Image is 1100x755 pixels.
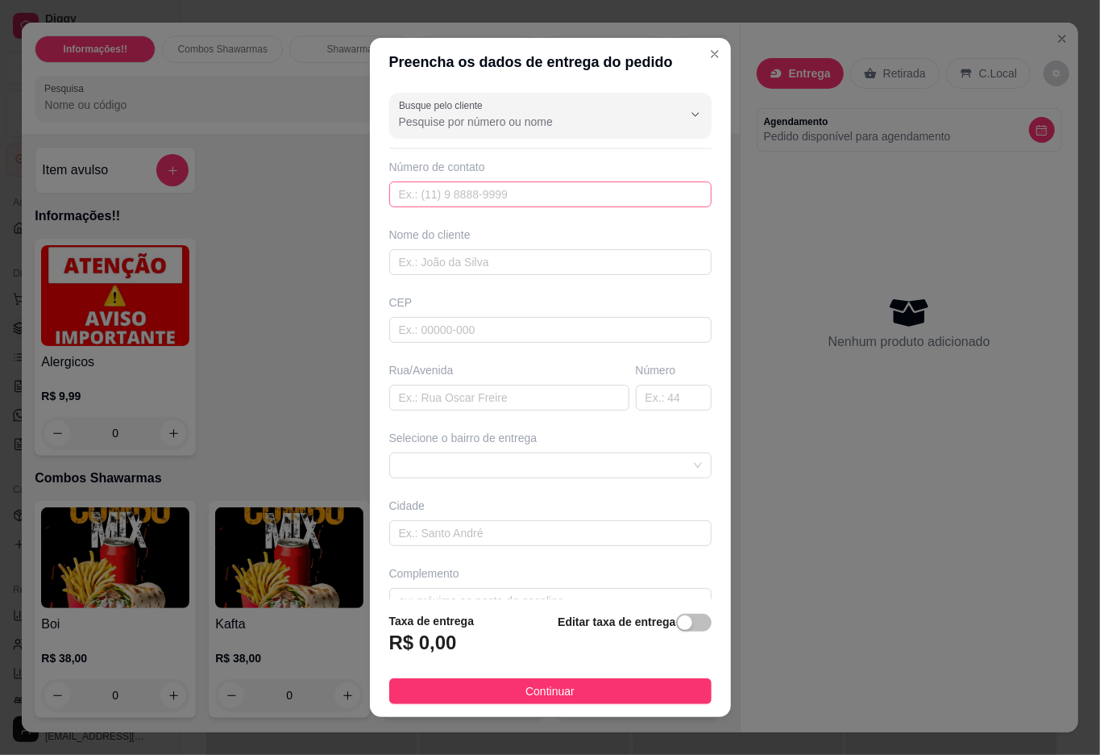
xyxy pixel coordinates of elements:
[389,294,712,311] div: CEP
[399,114,657,130] input: Busque pelo cliente
[558,615,675,628] strong: Editar taxa de entrega
[389,565,712,582] div: Complemento
[389,317,712,343] input: Ex.: 00000-000
[389,498,712,514] div: Cidade
[399,98,488,112] label: Busque pelo cliente
[389,385,629,411] input: Ex.: Rua Oscar Freire
[636,385,712,411] input: Ex.: 44
[389,249,712,275] input: Ex.: João da Silva
[389,362,629,378] div: Rua/Avenida
[389,588,712,614] input: ex: próximo ao posto de gasolina
[389,227,712,243] div: Nome do cliente
[389,181,712,207] input: Ex.: (11) 9 8888-9999
[389,159,712,175] div: Número de contato
[683,102,708,127] button: Show suggestions
[636,362,712,378] div: Número
[702,41,728,67] button: Close
[389,630,457,656] h3: R$ 0,00
[389,615,475,628] strong: Taxa de entrega
[389,520,712,546] input: Ex.: Santo André
[525,682,575,700] span: Continuar
[370,38,731,86] header: Preencha os dados de entrega do pedido
[389,678,712,704] button: Continuar
[389,430,712,446] div: Selecione o bairro de entrega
